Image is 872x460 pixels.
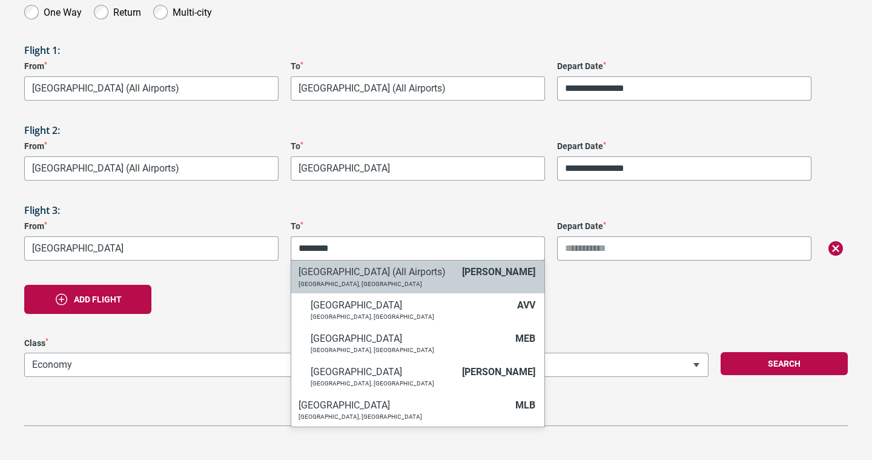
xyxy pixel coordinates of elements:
span: [PERSON_NAME] [462,266,535,278]
p: [GEOGRAPHIC_DATA], [GEOGRAPHIC_DATA] [299,413,509,421]
label: Depart Date [557,61,811,72]
h6: [GEOGRAPHIC_DATA] [299,399,509,411]
span: Dusseldorf, Germany [25,237,278,260]
label: From [24,221,279,232]
label: Multi-city [173,4,212,18]
label: To [291,61,545,72]
p: [GEOGRAPHIC_DATA], [GEOGRAPHIC_DATA] [311,347,509,354]
span: Economy [25,353,360,376]
label: To [291,221,545,232]
span: Rome, Italy [291,77,544,100]
label: Depart Date [557,141,811,152]
span: Dusseldorf, Germany [24,236,279,261]
span: Dusseldorf, Germany [291,156,545,181]
label: One Way [44,4,82,18]
input: Search [291,236,544,261]
h3: Flight 3: [24,205,848,216]
h6: [GEOGRAPHIC_DATA] [311,333,509,344]
label: From [24,61,279,72]
span: MLB [515,399,535,411]
p: [GEOGRAPHIC_DATA], [GEOGRAPHIC_DATA] [311,313,511,321]
label: From [24,141,279,152]
span: Economy [24,353,360,377]
p: [GEOGRAPHIC_DATA], [GEOGRAPHIC_DATA] [299,281,456,288]
span: MEB [515,333,535,344]
label: To [291,141,545,152]
p: [GEOGRAPHIC_DATA], [GEOGRAPHIC_DATA] [311,380,456,387]
label: Return [113,4,141,18]
span: Rome, Italy [291,76,545,101]
span: AVV [517,299,535,311]
h3: Flight 2: [24,125,848,136]
h3: Flight 1: [24,45,848,56]
h6: [GEOGRAPHIC_DATA] (All Airports) [299,266,456,278]
button: Search [721,352,848,375]
label: Depart Date [557,221,811,232]
h6: [GEOGRAPHIC_DATA] [311,299,511,311]
span: Rome, Italy [24,156,279,181]
label: Class [24,338,360,348]
h6: [GEOGRAPHIC_DATA] [311,366,456,378]
span: [PERSON_NAME] [462,366,535,378]
span: Melbourne, Australia [25,77,278,100]
span: Dusseldorf, Germany [291,157,544,180]
span: City or Airport [291,236,545,261]
button: Add flight [24,285,151,314]
span: Melbourne, Australia [24,76,279,101]
span: Rome, Italy [25,157,278,180]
